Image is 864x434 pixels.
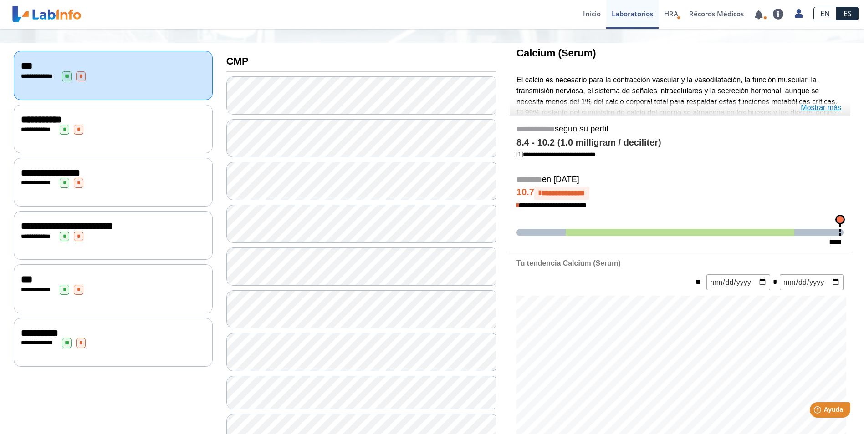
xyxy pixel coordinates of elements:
a: EN [813,7,837,20]
b: CMP [226,56,249,67]
h4: 8.4 - 10.2 (1.0 milligram / deciliter) [516,137,844,148]
h4: 10.7 [516,187,844,200]
a: Mostrar más [801,102,841,113]
h5: en [DATE] [516,175,844,185]
b: Calcium (Serum) [516,47,596,59]
h5: según su perfil [516,124,844,135]
span: HRA [664,9,678,18]
a: [1] [516,151,596,157]
p: El calcio es necesario para la contracción vascular y la vasodilatación, la función muscular, la ... [516,75,844,129]
iframe: Help widget launcher [783,399,854,424]
input: mm/dd/yyyy [706,274,770,290]
a: ES [837,7,859,20]
b: Tu tendencia Calcium (Serum) [516,259,620,267]
input: mm/dd/yyyy [780,274,844,290]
